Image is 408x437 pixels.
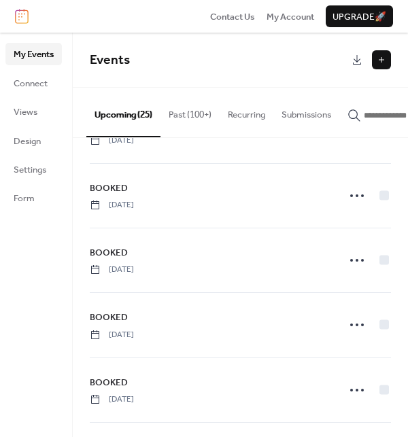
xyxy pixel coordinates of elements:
[90,135,134,147] span: [DATE]
[333,10,386,24] span: Upgrade 🚀
[14,192,35,205] span: Form
[90,394,134,406] span: [DATE]
[220,88,273,135] button: Recurring
[90,329,134,341] span: [DATE]
[90,246,128,260] span: BOOKED
[5,187,62,209] a: Form
[90,181,128,196] a: BOOKED
[90,264,134,276] span: [DATE]
[5,72,62,94] a: Connect
[5,43,62,65] a: My Events
[90,310,128,325] a: BOOKED
[210,10,255,24] span: Contact Us
[90,311,128,324] span: BOOKED
[15,9,29,24] img: logo
[5,158,62,180] a: Settings
[90,376,128,389] span: BOOKED
[14,77,48,90] span: Connect
[160,88,220,135] button: Past (100+)
[14,48,54,61] span: My Events
[210,10,255,23] a: Contact Us
[5,101,62,122] a: Views
[14,135,41,148] span: Design
[90,245,128,260] a: BOOKED
[14,163,46,177] span: Settings
[90,48,130,73] span: Events
[90,375,128,390] a: BOOKED
[267,10,314,23] a: My Account
[90,181,128,195] span: BOOKED
[326,5,393,27] button: Upgrade🚀
[5,130,62,152] a: Design
[86,88,160,137] button: Upcoming (25)
[273,88,339,135] button: Submissions
[267,10,314,24] span: My Account
[90,199,134,211] span: [DATE]
[14,105,37,119] span: Views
